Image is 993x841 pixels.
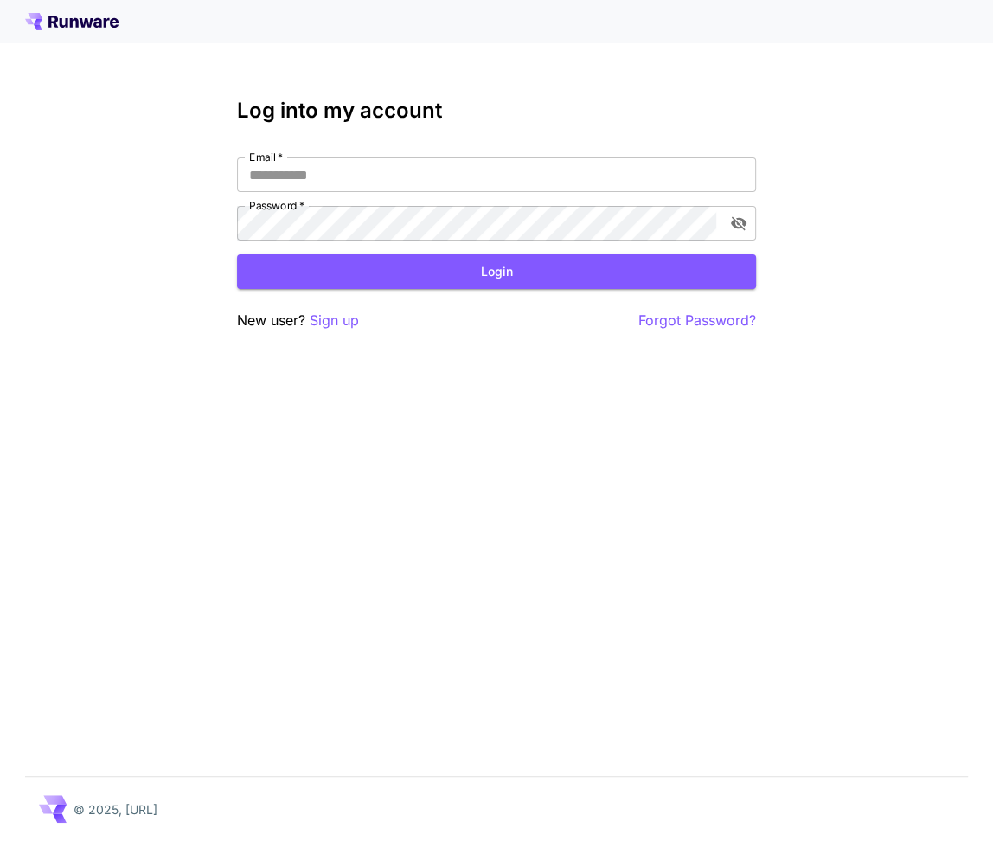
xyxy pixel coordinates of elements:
[237,254,756,290] button: Login
[74,800,157,819] p: © 2025, [URL]
[237,99,756,123] h3: Log into my account
[310,310,359,331] button: Sign up
[249,150,283,164] label: Email
[638,310,756,331] button: Forgot Password?
[237,310,359,331] p: New user?
[723,208,754,239] button: toggle password visibility
[249,198,304,213] label: Password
